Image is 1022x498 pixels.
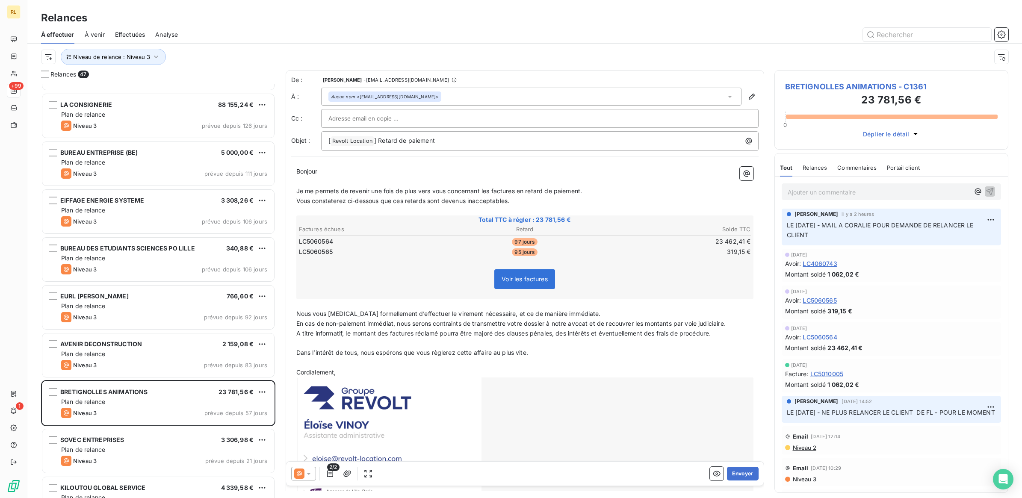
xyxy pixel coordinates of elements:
[449,225,600,234] th: Retard
[204,362,267,368] span: prévue depuis 83 jours
[811,434,840,439] span: [DATE] 12:14
[291,114,321,123] label: Cc :
[73,410,97,416] span: Niveau 3
[791,289,807,294] span: [DATE]
[793,433,809,440] span: Email
[202,122,267,129] span: prévue depuis 126 jours
[785,343,826,352] span: Montant soldé
[60,149,138,156] span: BUREAU ENTREPRISE (BE)
[785,259,801,268] span: Avoir :
[73,170,97,177] span: Niveau 3
[827,380,859,389] span: 1 062,02 €
[61,49,166,65] button: Niveau de relance : Niveau 3
[842,212,874,217] span: il y a 2 heures
[331,136,374,146] span: Revolt Location
[60,388,148,395] span: BRETIGNOLLES ANIMATIONS
[73,122,97,129] span: Niveau 3
[785,369,809,378] span: Facture :
[374,137,435,144] span: ] Retard de paiement
[7,479,21,493] img: Logo LeanPay
[226,245,254,252] span: 340,88 €
[7,5,21,19] div: RL
[85,30,105,39] span: À venir
[41,84,275,498] div: grid
[299,237,333,246] span: LC5060564
[50,70,76,79] span: Relances
[827,343,862,352] span: 23 462,41 €
[323,77,362,83] span: [PERSON_NAME]
[785,306,826,315] span: Montant soldé
[296,368,336,376] span: Cordialement,
[791,252,807,257] span: [DATE]
[780,164,793,171] span: Tout
[73,457,97,464] span: Niveau 3
[73,218,97,225] span: Niveau 3
[78,71,89,78] span: 47
[299,248,333,256] span: LC5060565
[221,149,254,156] span: 5 000,00 €
[296,197,510,204] span: Vous constaterez ci-dessous que ces retards sont devenus inacceptables.
[785,81,998,92] span: BRETIGNOLLES ANIMATIONS - C1361
[793,465,809,471] span: Email
[783,121,787,128] span: 0
[863,28,991,41] input: Rechercher
[298,215,752,224] span: Total TTC à régler : 23 781,56 €
[601,225,751,234] th: Solde TTC
[291,137,310,144] span: Objet :
[512,248,537,256] span: 95 jours
[204,314,267,321] span: prévue depuis 92 jours
[61,254,105,262] span: Plan de relance
[327,463,339,471] span: 2/2
[221,197,254,204] span: 3 308,26 €
[795,398,839,405] span: [PERSON_NAME]
[842,399,872,404] span: [DATE] 14:52
[9,82,24,90] span: +99
[328,112,420,125] input: Adresse email en copie ...
[860,129,922,139] button: Déplier le détail
[785,296,801,305] span: Avoir :
[204,410,267,416] span: prévue depuis 57 jours
[296,330,711,337] span: A titre informatif, le montant des factures réclamé pourra être majoré des clauses pénales, des i...
[601,247,751,256] td: 319,15 €
[61,446,105,453] span: Plan de relance
[60,292,129,300] span: EURL [PERSON_NAME]
[785,270,826,279] span: Montant soldé
[791,362,807,368] span: [DATE]
[601,237,751,246] td: 23 462,41 €
[785,92,998,109] h3: 23 781,56 €
[296,168,318,175] span: Bonjour
[73,314,97,321] span: Niveau 3
[73,266,97,273] span: Niveau 3
[993,469,1013,489] div: Open Intercom Messenger
[837,164,877,171] span: Commentaires
[202,266,267,273] span: prévue depuis 106 jours
[61,206,105,214] span: Plan de relance
[73,362,97,368] span: Niveau 3
[803,333,837,342] span: LC5060564
[60,245,195,252] span: BUREAU DES ETUDIANTS SCIENCES PO LILLE
[61,159,105,166] span: Plan de relance
[727,467,758,480] button: Envoyer
[60,101,112,108] span: LA CONSIGNERIE
[204,170,267,177] span: prévue depuis 111 jours
[296,310,601,317] span: Nous vous [MEDICAL_DATA] formellement d’effectuer le virement nécessaire, et ce de manière immédi...
[296,349,528,356] span: Dans l’intérêt de tous, nous espérons que vous règlerez cette affaire au plus vite.
[787,221,975,239] span: LE [DATE] - MAIL A CORALIE POUR DEMANDE DE RELANCER LE CLIENT
[296,320,726,327] span: En cas de non-paiement immédiat, nous serons contraints de transmettre votre dossier à notre avoc...
[803,164,827,171] span: Relances
[811,466,841,471] span: [DATE] 10:29
[803,296,836,305] span: LC5060565
[60,484,145,491] span: KILOUTOU GLOBAL SERVICE
[61,111,105,118] span: Plan de relance
[61,302,105,309] span: Plan de relance
[60,197,144,204] span: EIFFAGE ENERGIE SYSTEME
[227,292,254,300] span: 766,60 €
[61,350,105,357] span: Plan de relance
[221,436,254,443] span: 3 306,98 €
[512,238,537,246] span: 97 jours
[291,92,321,101] label: À :
[205,457,267,464] span: prévue depuis 21 jours
[291,76,321,84] span: De :
[218,101,254,108] span: 88 155,24 €
[795,210,839,218] span: [PERSON_NAME]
